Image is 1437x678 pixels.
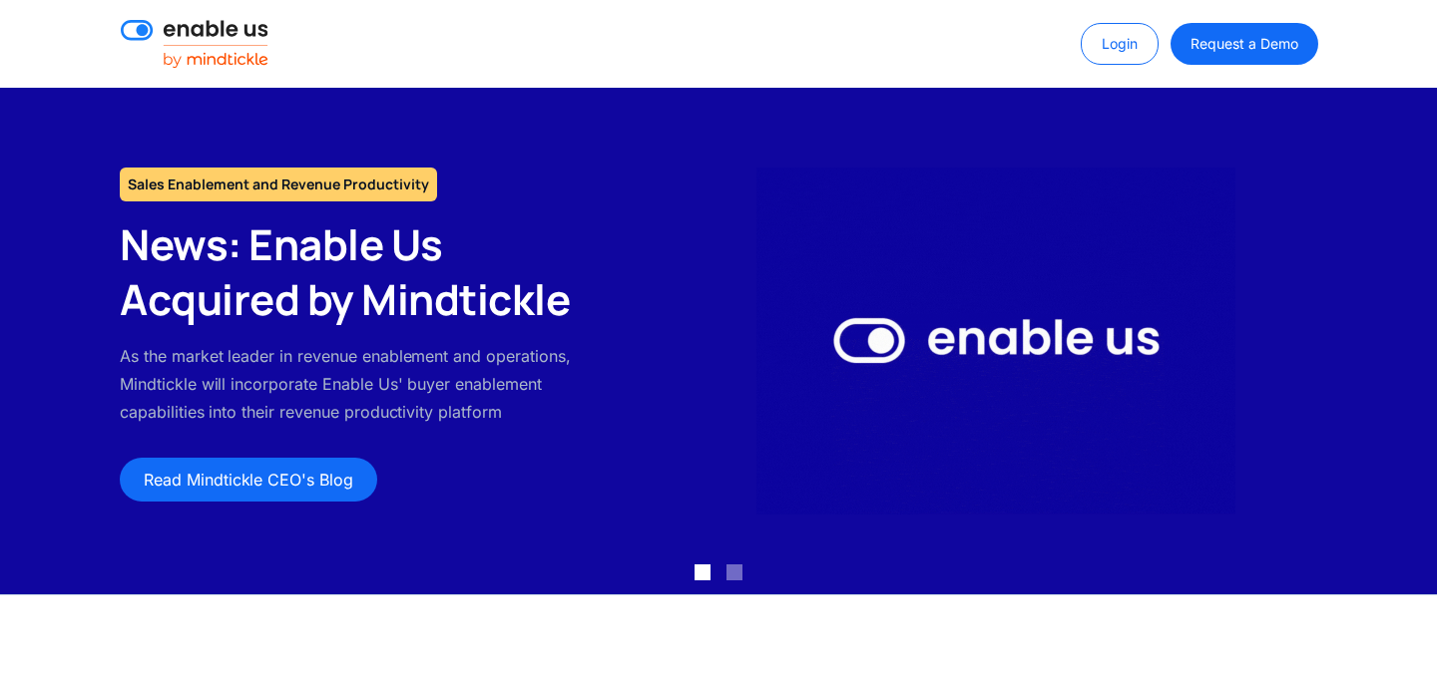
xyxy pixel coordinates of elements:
a: Request a Demo [1171,23,1317,65]
div: next slide [1357,88,1437,594]
a: Read Mindtickle CEO's Blog [120,458,377,502]
a: Login [1081,23,1159,65]
div: Show slide 2 of 2 [726,564,742,580]
div: Show slide 1 of 2 [695,564,711,580]
h2: News: Enable Us Acquired by Mindtickle [120,217,596,326]
h1: Sales Enablement and Revenue Productivity [120,168,437,201]
p: As the market leader in revenue enablement and operations, Mindtickle will incorporate Enable Us'... [120,342,596,426]
img: Enable Us by Mindtickle [756,168,1235,514]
